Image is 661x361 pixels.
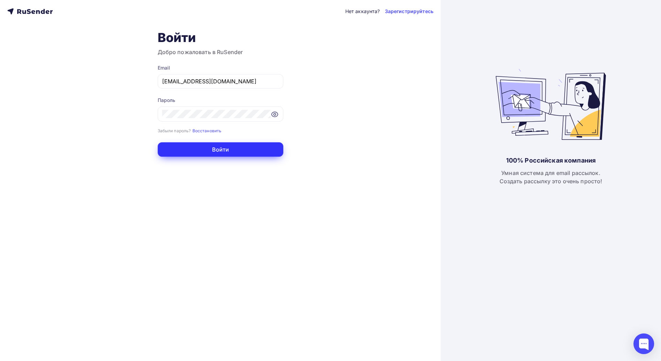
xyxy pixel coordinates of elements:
a: Зарегистрируйтесь [385,8,433,15]
div: Email [158,64,283,71]
small: Восстановить [192,128,222,133]
h1: Войти [158,30,283,45]
div: Пароль [158,97,283,104]
a: Восстановить [192,127,222,133]
div: 100% Российская компания [506,156,596,165]
div: Умная система для email рассылок. Создать рассылку это очень просто! [500,169,602,185]
button: Войти [158,142,283,157]
h3: Добро пожаловать в RuSender [158,48,283,56]
input: Укажите свой email [162,77,279,85]
div: Нет аккаунта? [345,8,380,15]
small: Забыли пароль? [158,128,191,133]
